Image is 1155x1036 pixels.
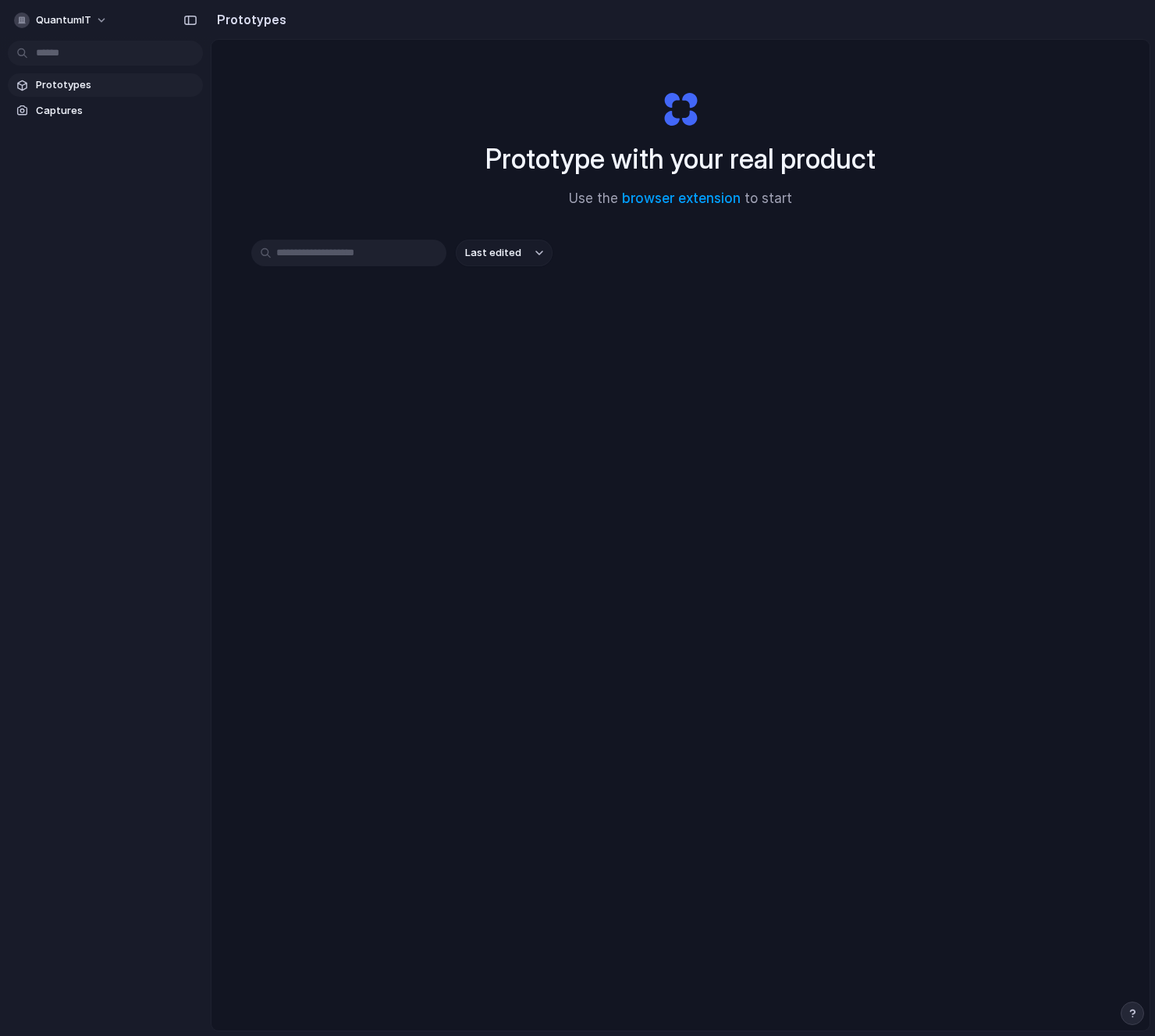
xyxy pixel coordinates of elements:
[36,12,91,28] span: QuantumIT
[622,190,741,206] a: browser extension
[465,245,521,261] span: Last edited
[485,138,876,180] h1: Prototype with your real product
[211,10,286,29] h2: Prototypes
[8,8,115,33] button: QuantumIT
[456,240,553,266] button: Last edited
[8,99,203,123] a: Captures
[36,103,197,119] span: Captures
[36,77,197,93] span: Prototypes
[569,189,792,209] span: Use the to start
[8,73,203,97] a: Prototypes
